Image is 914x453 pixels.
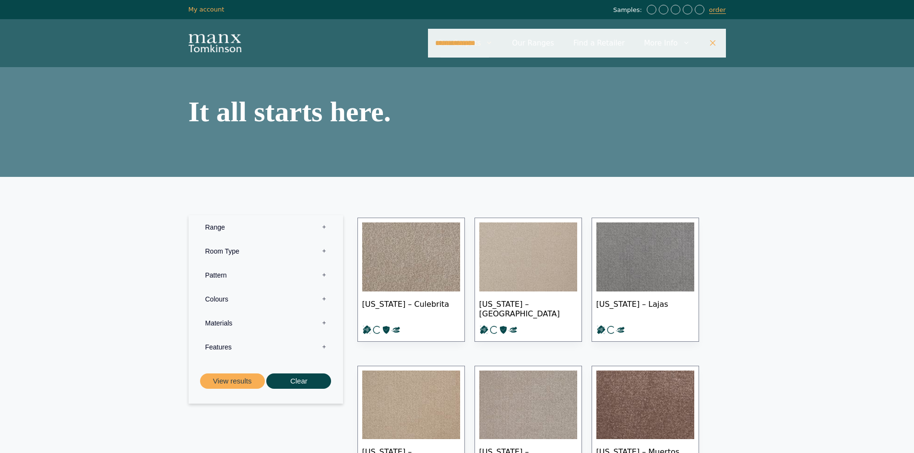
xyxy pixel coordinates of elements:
[196,239,336,263] label: Room Type
[709,6,726,14] a: order
[196,335,336,359] label: Features
[189,34,241,52] img: Manx Tomkinson
[196,311,336,335] label: Materials
[196,287,336,311] label: Colours
[189,97,452,126] h1: It all starts here.
[200,373,265,389] button: View results
[592,218,699,342] a: [US_STATE] – Lajas
[700,29,726,58] a: Close Search Bar
[479,291,577,325] span: [US_STATE] – [GEOGRAPHIC_DATA]
[196,215,336,239] label: Range
[357,218,465,342] a: [US_STATE] – Culebrita
[362,291,460,325] span: [US_STATE] – Culebrita
[596,291,694,325] span: [US_STATE] – Lajas
[428,29,726,58] nav: Primary
[613,6,644,14] span: Samples:
[196,263,336,287] label: Pattern
[475,218,582,342] a: [US_STATE] – [GEOGRAPHIC_DATA]
[189,6,225,13] a: My account
[266,373,331,389] button: Clear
